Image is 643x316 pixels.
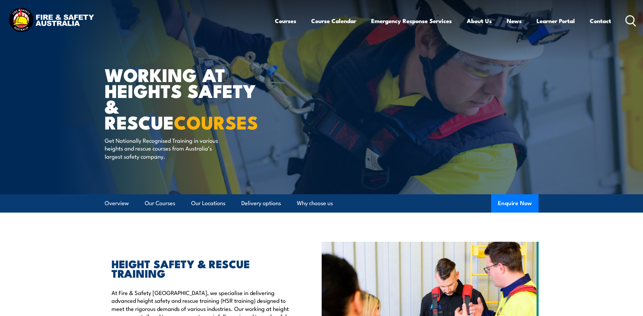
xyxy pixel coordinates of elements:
[241,194,281,212] a: Delivery options
[105,66,272,130] h1: WORKING AT HEIGHTS SAFETY & RESCUE
[105,136,228,160] p: Get Nationally Recognised Training in various heights and rescue courses from Australia’s largest...
[174,107,258,136] strong: COURSES
[507,12,522,30] a: News
[112,259,290,278] h2: HEIGHT SAFETY & RESCUE TRAINING
[371,12,452,30] a: Emergency Response Services
[467,12,492,30] a: About Us
[105,194,129,212] a: Overview
[311,12,356,30] a: Course Calendar
[145,194,175,212] a: Our Courses
[297,194,333,212] a: Why choose us
[590,12,611,30] a: Contact
[537,12,575,30] a: Learner Portal
[491,194,539,213] button: Enquire Now
[191,194,225,212] a: Our Locations
[275,12,296,30] a: Courses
